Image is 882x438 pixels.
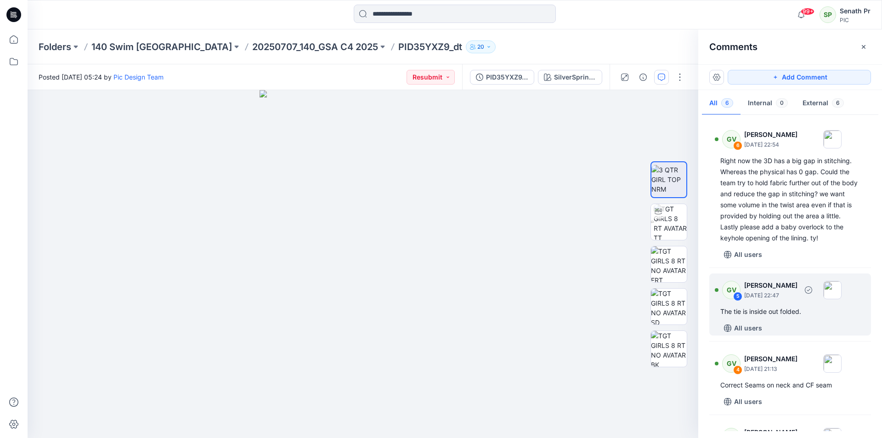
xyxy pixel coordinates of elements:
p: [PERSON_NAME] [744,353,797,364]
img: eyJhbGciOiJIUzI1NiIsImtpZCI6IjAiLCJzbHQiOiJzZXMiLCJ0eXAiOiJKV1QifQ.eyJkYXRhIjp7InR5cGUiOiJzdG9yYW... [260,90,466,438]
img: TGT GIRLS 8 RT NO AVATAR SD [651,289,687,324]
div: GV [722,130,741,148]
button: SilverSprings [538,70,602,85]
p: [PERSON_NAME] [744,427,797,438]
button: Details [636,70,650,85]
div: SilverSprings [554,72,596,82]
div: Correct Seams on neck and CF seam [720,380,860,391]
button: Internal [741,92,795,115]
img: TGT GIRLS 8 RT NO AVATAR BK [651,331,687,367]
a: 20250707_140_GSA C4 2025 [252,40,378,53]
p: [DATE] 22:47 [744,291,797,300]
button: All users [720,394,766,409]
button: 20 [466,40,496,53]
p: [PERSON_NAME] [744,129,797,140]
div: 4 [733,365,742,375]
button: PID35YXZ9_dt_V2 [470,70,534,85]
div: 5 [733,292,742,301]
button: All users [720,321,766,336]
img: TGT GIRLS 8 RT NO AVATAR FRT [651,246,687,282]
p: All users [734,249,762,260]
img: 3 QTR GIRL TOP NRM [651,165,686,194]
a: Folders [39,40,71,53]
div: PIC [840,17,871,23]
div: 6 [733,141,742,150]
p: All users [734,323,762,334]
h2: Comments [709,41,758,52]
span: 6 [721,98,733,108]
p: [PERSON_NAME] [744,280,797,291]
img: TGT GIRLS 8 RT AVATAR TT [654,204,687,240]
button: Add Comment [728,70,871,85]
p: 20 [477,42,484,52]
p: [DATE] 22:54 [744,140,797,149]
span: Posted [DATE] 05:24 by [39,72,164,82]
div: PID35YXZ9_dt_V2 [486,72,528,82]
div: GV [722,281,741,299]
p: PID35YXZ9_dt [398,40,462,53]
div: GV [722,354,741,373]
div: Right now the 3D has a big gap in stitching. Whereas the physical has 0 gap. Could the team try t... [720,155,860,244]
div: SP [820,6,836,23]
div: Senath Pr [840,6,871,17]
button: External [795,92,851,115]
div: The tie is inside out folded. [720,306,860,317]
a: 140 Swim [GEOGRAPHIC_DATA] [91,40,232,53]
span: 99+ [801,8,814,15]
button: All [702,92,741,115]
button: All users [720,247,766,262]
p: [DATE] 21:13 [744,364,797,374]
p: All users [734,396,762,407]
a: Pic Design Team [113,73,164,81]
span: 0 [776,98,788,108]
span: 6 [832,98,844,108]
